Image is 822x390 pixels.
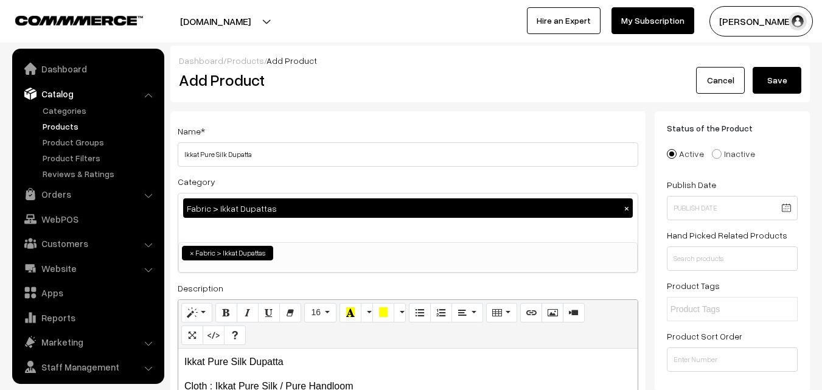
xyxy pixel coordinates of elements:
[667,196,798,220] input: Publish Date
[667,246,798,271] input: Search products
[183,198,633,218] div: Fabric > Ikkat Dupattas
[181,303,212,322] button: Style
[667,330,742,343] label: Product Sort Order
[178,142,638,167] input: Name
[15,83,160,105] a: Catalog
[15,356,160,378] a: Staff Management
[670,303,777,316] input: Product Tags
[520,303,542,322] button: Link (CTRL+K)
[712,147,755,160] label: Inactive
[181,326,203,345] button: Full Screen
[486,303,517,322] button: Table
[361,303,373,322] button: More Color
[237,303,259,322] button: Italic (CTRL+I)
[696,67,745,94] a: Cancel
[667,123,767,133] span: Status of the Product
[178,175,215,188] label: Category
[40,167,160,180] a: Reviews & Ratings
[621,203,632,214] button: ×
[667,347,798,372] input: Enter Number
[190,248,194,259] span: ×
[178,125,205,138] label: Name
[542,303,563,322] button: Picture
[451,303,482,322] button: Paragraph
[789,12,807,30] img: user
[15,12,122,27] a: COMMMERCE
[409,303,431,322] button: Unordered list (CTRL+SHIFT+NUM7)
[15,208,160,230] a: WebPOS
[227,55,264,66] a: Products
[179,54,801,67] div: / /
[40,104,160,117] a: Categories
[753,67,801,94] button: Save
[266,55,317,66] span: Add Product
[372,303,394,322] button: Background Color
[138,6,293,37] button: [DOMAIN_NAME]
[15,331,160,353] a: Marketing
[430,303,452,322] button: Ordered list (CTRL+SHIFT+NUM8)
[184,355,632,369] p: Ikkat Pure Silk Dupatta
[304,303,336,322] button: Font Size
[709,6,813,37] button: [PERSON_NAME]
[279,303,301,322] button: Remove Font Style (CTRL+\)
[527,7,601,34] a: Hire an Expert
[182,246,273,260] li: Fabric > Ikkat Dupattas
[667,229,787,242] label: Hand Picked Related Products
[178,282,223,294] label: Description
[667,279,720,292] label: Product Tags
[15,257,160,279] a: Website
[179,55,223,66] a: Dashboard
[15,16,143,25] img: COMMMERCE
[15,307,160,329] a: Reports
[40,151,160,164] a: Product Filters
[15,282,160,304] a: Apps
[667,147,704,160] label: Active
[15,58,160,80] a: Dashboard
[311,307,321,317] span: 16
[15,232,160,254] a: Customers
[203,326,225,345] button: Code View
[611,7,694,34] a: My Subscription
[340,303,361,322] button: Recent Color
[215,303,237,322] button: Bold (CTRL+B)
[40,136,160,148] a: Product Groups
[40,120,160,133] a: Products
[179,71,641,89] h2: Add Product
[667,178,716,191] label: Publish Date
[15,183,160,205] a: Orders
[563,303,585,322] button: Video
[258,303,280,322] button: Underline (CTRL+U)
[224,326,246,345] button: Help
[394,303,406,322] button: More Color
